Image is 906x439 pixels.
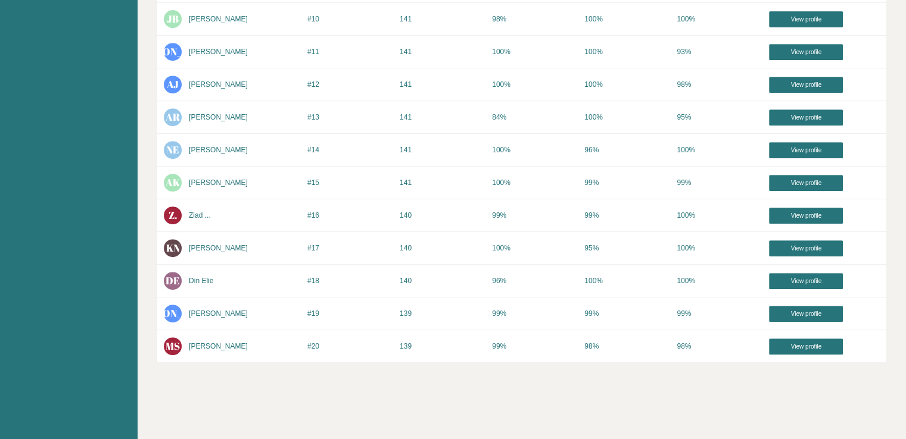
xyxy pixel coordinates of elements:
p: #18 [307,275,393,286]
a: [PERSON_NAME] [189,178,248,187]
a: [PERSON_NAME] [189,342,248,350]
a: [PERSON_NAME] [189,113,248,121]
p: #19 [307,308,393,319]
p: 96% [492,275,577,286]
p: #17 [307,243,393,253]
text: JB [167,12,179,26]
p: 139 [400,341,485,352]
p: 141 [400,79,485,90]
p: 84% [492,112,577,123]
p: #12 [307,79,393,90]
p: 99% [492,210,577,221]
text: AK [166,175,180,189]
p: 100% [584,14,670,24]
p: #20 [307,341,393,352]
p: 139 [400,308,485,319]
p: 100% [492,46,577,57]
p: 96% [584,145,670,155]
a: View profile [769,273,843,289]
p: 95% [584,243,670,253]
a: View profile [769,77,843,93]
p: 98% [677,341,762,352]
p: 95% [677,112,762,123]
a: [PERSON_NAME] [189,309,248,318]
p: 98% [492,14,577,24]
p: 100% [677,14,762,24]
p: 99% [584,177,670,188]
p: 100% [492,243,577,253]
a: View profile [769,208,843,224]
p: 99% [677,308,762,319]
p: 141 [400,177,485,188]
p: 99% [584,308,670,319]
p: 140 [400,210,485,221]
a: [PERSON_NAME] [189,48,248,56]
p: 141 [400,145,485,155]
p: 100% [677,243,762,253]
p: 98% [584,341,670,352]
p: 100% [492,177,577,188]
p: 99% [677,177,762,188]
a: View profile [769,338,843,355]
p: #16 [307,210,393,221]
p: #11 [307,46,393,57]
p: 100% [584,275,670,286]
text: NE [166,143,179,156]
a: Din Elie [189,277,213,285]
p: 100% [677,145,762,155]
text: KN [166,241,180,255]
a: View profile [769,142,843,158]
p: 98% [677,79,762,90]
p: 100% [492,145,577,155]
a: [PERSON_NAME] [189,80,248,89]
a: View profile [769,175,843,191]
a: [PERSON_NAME] [189,244,248,252]
p: #10 [307,14,393,24]
p: 99% [492,308,577,319]
p: 100% [677,275,762,286]
p: 93% [677,46,762,57]
p: 99% [584,210,670,221]
a: View profile [769,109,843,126]
p: 100% [584,46,670,57]
p: 141 [400,112,485,123]
a: View profile [769,44,843,60]
p: 100% [584,79,670,90]
text: AJ [167,77,179,91]
a: [PERSON_NAME] [189,15,248,23]
p: 100% [492,79,577,90]
p: #14 [307,145,393,155]
a: View profile [769,240,843,256]
a: View profile [769,306,843,322]
p: 141 [400,14,485,24]
p: 141 [400,46,485,57]
text: AR [166,110,180,124]
p: #15 [307,177,393,188]
text: Z. [169,208,177,222]
p: 100% [677,210,762,221]
text: [PERSON_NAME] [133,45,213,58]
text: DE [166,274,180,287]
p: 99% [492,341,577,352]
a: Ziad ... [189,211,211,219]
p: 100% [584,112,670,123]
a: View profile [769,11,843,27]
a: [PERSON_NAME] [189,146,248,154]
text: MS [166,339,180,353]
text: [PERSON_NAME] [133,306,213,320]
p: #13 [307,112,393,123]
p: 140 [400,243,485,253]
p: 140 [400,275,485,286]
